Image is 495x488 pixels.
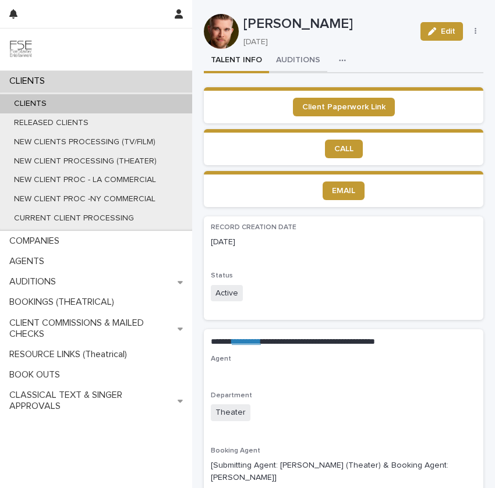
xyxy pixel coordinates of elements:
p: [PERSON_NAME] [243,16,411,33]
span: CALL [334,145,353,153]
p: [DATE] [243,37,406,47]
span: Booking Agent [211,447,260,454]
span: RECORD CREATION DATE [211,224,296,231]
p: NEW CLIENT PROCESSING (THEATER) [5,156,166,166]
p: AUDITIONS [5,276,65,287]
button: Edit [420,22,463,41]
span: Agent [211,355,231,362]
p: CLIENTS [5,99,56,109]
img: 9JgRvJ3ETPGCJDhvPVA5 [9,38,33,61]
p: [Submitting Agent: [PERSON_NAME] (Theater) & Booking Agent: [PERSON_NAME]] [211,459,476,484]
span: Client Paperwork Link [302,103,386,111]
p: CURRENT CLIENT PROCESSING [5,213,143,223]
p: BOOKINGS (THEATRICAL) [5,297,123,308]
p: CLIENT COMMISSIONS & MAILED CHECKS [5,318,178,340]
a: EMAIL [323,181,365,200]
p: RELEASED CLIENTS [5,118,98,128]
p: CLASSICAL TEXT & SINGER APPROVALS [5,390,178,412]
span: Status [211,272,233,279]
span: Department [211,392,252,399]
span: EMAIL [332,187,355,195]
button: TALENT INFO [204,49,269,73]
span: Theater [211,404,250,421]
p: BOOK OUTS [5,369,69,380]
p: CLIENTS [5,76,54,87]
a: Client Paperwork Link [293,98,395,116]
span: Active [211,285,243,302]
p: [DATE] [211,236,476,248]
p: NEW CLIENT PROC - LA COMMERCIAL [5,175,165,185]
p: COMPANIES [5,236,69,247]
button: AUDITIONS [269,49,327,73]
p: RESOURCE LINKS (Theatrical) [5,349,136,360]
span: Edit [441,27,455,35]
p: NEW CLIENTS PROCESSING (TV/FILM) [5,137,165,147]
p: NEW CLIENT PROC -NY COMMERCIAL [5,194,165,204]
a: CALL [325,140,363,158]
p: AGENTS [5,256,54,267]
